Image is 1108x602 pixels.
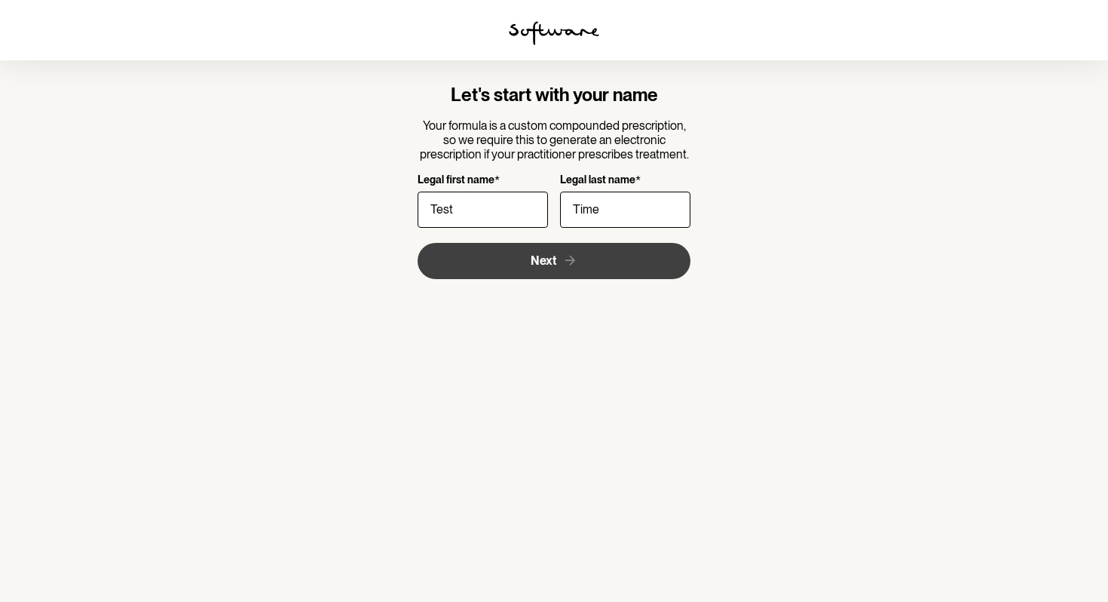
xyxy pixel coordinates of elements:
[418,118,691,162] p: Your formula is a custom compounded prescription, so we require this to generate an electronic pr...
[560,174,635,188] p: Legal last name
[418,174,494,188] p: Legal first name
[531,253,556,268] span: Next
[418,243,691,279] button: Next
[509,21,599,45] img: software logo
[418,84,691,106] h4: Let's start with your name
